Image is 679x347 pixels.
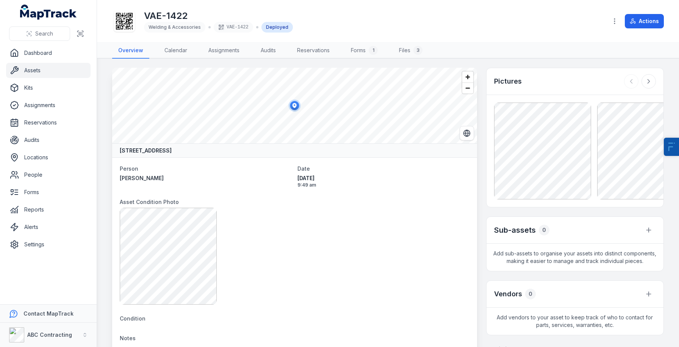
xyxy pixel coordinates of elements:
a: Assets [6,63,91,78]
canvas: Map [112,68,477,143]
time: 27/06/2025, 9:49:53 am [297,174,469,188]
h2: Sub-assets [494,225,536,235]
button: Search [9,26,70,41]
a: Dashboard [6,45,91,61]
div: 1 [369,46,378,55]
button: Zoom in [462,72,473,82]
strong: Contact MapTrack [23,310,74,317]
a: Forms1 [345,43,384,59]
span: Add vendors to your asset to keep track of who to contact for parts, services, warranties, etc. [487,308,663,335]
span: Person [120,165,138,172]
a: Reservations [291,43,336,59]
span: Asset Condition Photo [120,199,179,205]
a: [PERSON_NAME] [120,174,291,182]
a: Alerts [6,219,91,235]
a: Assignments [202,43,246,59]
span: Welding & Accessories [149,24,201,30]
a: Overview [112,43,149,59]
div: 0 [525,289,536,299]
h3: Vendors [494,289,522,299]
button: Zoom out [462,82,473,93]
span: Date [297,165,310,172]
button: Actions [625,14,664,28]
a: Locations [6,150,91,165]
a: Forms [6,185,91,200]
span: Condition [120,315,145,322]
div: 3 [413,46,422,55]
div: 0 [539,225,549,235]
h1: VAE-1422 [144,10,293,22]
a: Calendar [158,43,193,59]
strong: ABC Contracting [27,331,72,338]
span: 9:49 am [297,182,469,188]
div: VAE-1422 [214,22,253,33]
strong: [STREET_ADDRESS] [120,147,172,154]
h3: Pictures [494,76,522,87]
a: Audits [255,43,282,59]
a: Reports [6,202,91,217]
a: Reservations [6,115,91,130]
span: [DATE] [297,174,469,182]
span: Add sub-assets to organise your assets into distinct components, making it easier to manage and t... [487,244,663,271]
a: Kits [6,80,91,95]
span: Notes [120,335,136,341]
button: Switch to Satellite View [460,126,474,140]
a: Assignments [6,98,91,113]
div: Deployed [261,22,293,33]
a: Audits [6,132,91,148]
a: People [6,167,91,182]
span: Search [35,30,53,37]
a: MapTrack [20,5,77,20]
a: Settings [6,237,91,252]
a: Files3 [393,43,429,59]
